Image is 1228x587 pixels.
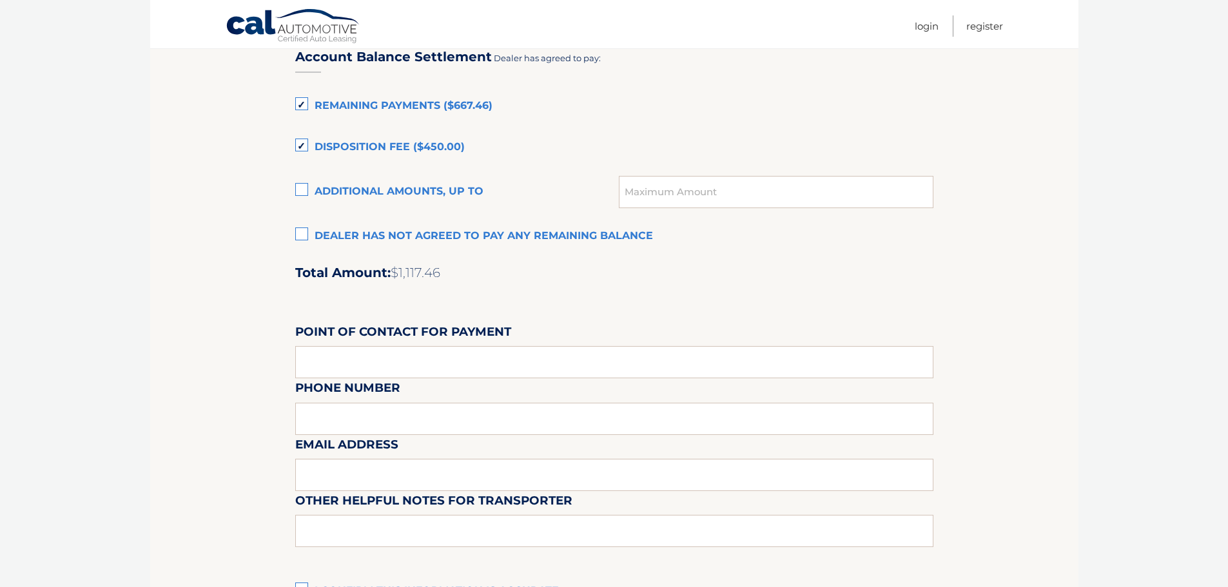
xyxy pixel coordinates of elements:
h2: Total Amount: [295,265,933,281]
label: Additional amounts, up to [295,179,619,205]
span: $1,117.46 [391,265,440,280]
h3: Account Balance Settlement [295,49,492,65]
a: Register [966,15,1003,37]
label: Dealer has not agreed to pay any remaining balance [295,224,933,249]
span: Dealer has agreed to pay: [494,53,601,63]
a: Cal Automotive [226,8,361,46]
label: Remaining Payments ($667.46) [295,93,933,119]
label: Disposition Fee ($450.00) [295,135,933,160]
label: Other helpful notes for transporter [295,491,572,515]
input: Maximum Amount [619,176,933,208]
label: Email Address [295,435,398,459]
a: Login [915,15,939,37]
label: Point of Contact for Payment [295,322,511,346]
